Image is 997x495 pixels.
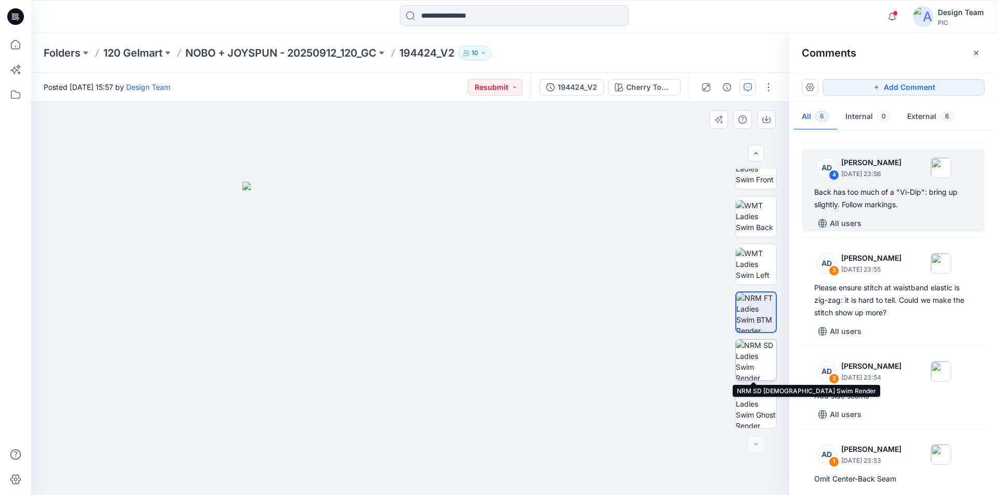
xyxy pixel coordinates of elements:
div: Cherry Tomato [626,82,674,93]
img: NRM SD Ladies Swim Render [736,340,776,380]
button: All users [814,215,866,232]
p: All users [830,217,861,230]
div: 3 [829,265,839,276]
div: 194424_V2 [558,82,597,93]
div: PIC [938,19,984,26]
img: WMT Ladies Swim Back [736,200,776,233]
button: Add Comment [823,79,985,96]
span: 0 [877,111,891,122]
span: Posted [DATE] 15:57 by [44,82,170,92]
button: All [793,104,837,130]
div: Back has too much of a "Vi-Dip": bring up slightly. Follow markings. [814,186,972,211]
p: [PERSON_NAME] [841,360,901,372]
div: AD [816,361,837,382]
p: [PERSON_NAME] [841,443,901,456]
img: WMT Ladies Swim Front [736,152,776,185]
img: WMT Ladies Swim Left [736,248,776,280]
div: AD [816,157,837,178]
div: Omit Center-Back Seam [814,473,972,485]
a: 120 Gelmart [103,46,163,60]
h2: Comments [802,47,856,59]
img: NRM BK Ladies Swim Ghost Render [736,387,776,428]
div: 2 [829,373,839,384]
button: All users [814,406,866,423]
a: NOBO + JOYSPUN - 20250912_120_GC [185,46,376,60]
span: 6 [815,111,829,122]
button: Internal [837,104,899,130]
p: 194424_V2 [399,46,454,60]
p: [DATE] 23:56 [841,169,901,179]
span: 6 [940,111,954,122]
div: Add side seams [814,390,972,402]
button: Details [719,79,735,96]
p: [DATE] 23:54 [841,372,901,383]
div: Please ensure stitch at waistband elastic is zig-zag: it is hard to tell. Could we make the stitc... [814,282,972,319]
img: NRM FT Ladies Swim BTM Render [736,292,776,332]
p: [DATE] 23:53 [841,456,901,466]
button: External [899,104,962,130]
img: eyJhbGciOiJIUzI1NiIsImtpZCI6IjAiLCJzbHQiOiJzZXMiLCJ0eXAiOiJKV1QifQ.eyJkYXRhIjp7InR5cGUiOiJzdG9yYW... [242,182,578,495]
a: Design Team [126,83,170,91]
div: AD [816,444,837,465]
img: avatar [913,6,934,27]
p: [DATE] 23:55 [841,264,901,275]
button: All users [814,323,866,340]
button: Cherry Tomato [608,79,681,96]
p: [PERSON_NAME] [841,156,901,169]
button: 194424_V2 [540,79,604,96]
div: Design Team [938,6,984,19]
p: [PERSON_NAME] [841,252,901,264]
p: All users [830,408,861,421]
p: 10 [471,47,478,59]
div: AD [816,253,837,274]
div: 4 [829,170,839,180]
a: Folders [44,46,80,60]
div: 1 [829,457,839,467]
p: All users [830,325,861,338]
button: 10 [459,46,491,60]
